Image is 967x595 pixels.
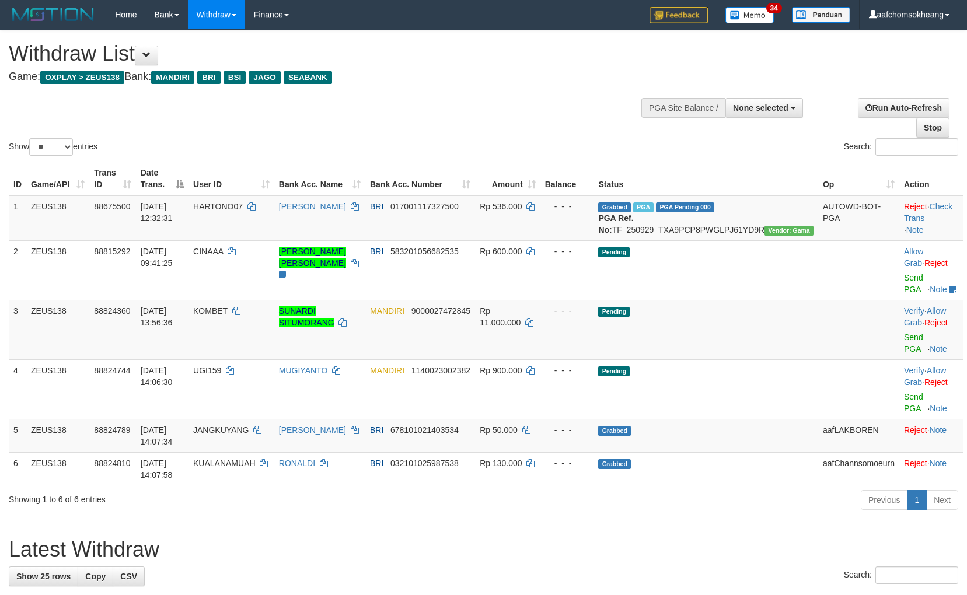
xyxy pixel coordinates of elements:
[818,452,899,485] td: aafChannsomoeurn
[480,306,521,327] span: Rp 11.000.000
[120,572,137,581] span: CSV
[197,71,220,84] span: BRI
[844,566,958,584] label: Search:
[916,118,949,138] a: Stop
[279,459,315,468] a: RONALDI
[390,459,459,468] span: Copy 032101025987538 to clipboard
[904,459,927,468] a: Reject
[904,247,924,268] span: ·
[274,162,365,195] th: Bank Acc. Name: activate to sort column ascending
[94,366,130,375] span: 88824744
[411,366,470,375] span: Copy 1140023002382 to clipboard
[370,425,383,435] span: BRI
[9,452,26,485] td: 6
[94,247,130,256] span: 88815292
[9,566,78,586] a: Show 25 rows
[766,3,782,13] span: 34
[113,566,145,586] a: CSV
[279,366,328,375] a: MUGIYANTO
[545,365,589,376] div: - - -
[390,202,459,211] span: Copy 017001117327500 to clipboard
[598,202,631,212] span: Grabbed
[904,366,946,387] span: ·
[26,419,89,452] td: ZEUS138
[899,359,963,419] td: · ·
[924,318,948,327] a: Reject
[141,306,173,327] span: [DATE] 13:56:36
[904,366,924,375] a: Verify
[764,226,814,236] span: Vendor URL: https://trx31.1velocity.biz
[818,162,899,195] th: Op: activate to sort column ascending
[9,138,97,156] label: Show entries
[540,162,594,195] th: Balance
[899,195,963,241] td: · ·
[930,344,947,353] a: Note
[193,459,256,468] span: KUALANAMUAH
[249,71,280,84] span: JAGO
[598,213,633,235] b: PGA Ref. No:
[545,201,589,212] div: - - -
[904,332,923,353] a: Send PGA
[818,419,899,452] td: aafLAKBOREN
[193,425,249,435] span: JANGKUYANG
[9,6,97,23] img: MOTION_logo.png
[390,425,459,435] span: Copy 678101021403534 to clipboard
[151,71,194,84] span: MANDIRI
[224,71,246,84] span: BSI
[641,98,725,118] div: PGA Site Balance /
[930,285,947,294] a: Note
[141,247,173,268] span: [DATE] 09:41:25
[875,566,958,584] input: Search:
[9,71,633,83] h4: Game: Bank:
[598,366,630,376] span: Pending
[844,138,958,156] label: Search:
[545,457,589,469] div: - - -
[904,202,952,223] a: Check Trans
[899,162,963,195] th: Action
[904,306,946,327] a: Allow Grab
[480,202,522,211] span: Rp 536.000
[904,202,927,211] a: Reject
[370,366,404,375] span: MANDIRI
[94,459,130,468] span: 88824810
[188,162,274,195] th: User ID: activate to sort column ascending
[598,307,630,317] span: Pending
[598,247,630,257] span: Pending
[875,138,958,156] input: Search:
[930,425,947,435] a: Note
[930,459,947,468] a: Note
[141,425,173,446] span: [DATE] 14:07:34
[475,162,540,195] th: Amount: activate to sort column ascending
[899,452,963,485] td: ·
[9,538,958,561] h1: Latest Withdraw
[899,300,963,359] td: · ·
[633,202,654,212] span: Marked by aaftrukkakada
[545,246,589,257] div: - - -
[29,138,73,156] select: Showentries
[9,359,26,419] td: 4
[656,202,714,212] span: PGA Pending
[141,366,173,387] span: [DATE] 14:06:30
[725,98,803,118] button: None selected
[94,306,130,316] span: 88824360
[16,572,71,581] span: Show 25 rows
[792,7,850,23] img: panduan.png
[480,247,522,256] span: Rp 600.000
[193,247,223,256] span: CINAAA
[193,306,228,316] span: KOMBET
[9,489,394,505] div: Showing 1 to 6 of 6 entries
[279,425,346,435] a: [PERSON_NAME]
[545,305,589,317] div: - - -
[904,425,927,435] a: Reject
[89,162,135,195] th: Trans ID: activate to sort column ascending
[284,71,332,84] span: SEABANK
[279,306,334,327] a: SUNARDI SITUMORANG
[904,306,924,316] a: Verify
[26,195,89,241] td: ZEUS138
[279,202,346,211] a: [PERSON_NAME]
[411,306,470,316] span: Copy 9000027472845 to clipboard
[904,366,946,387] a: Allow Grab
[904,392,923,413] a: Send PGA
[40,71,124,84] span: OXPLAY > ZEUS138
[818,195,899,241] td: AUTOWD-BOT-PGA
